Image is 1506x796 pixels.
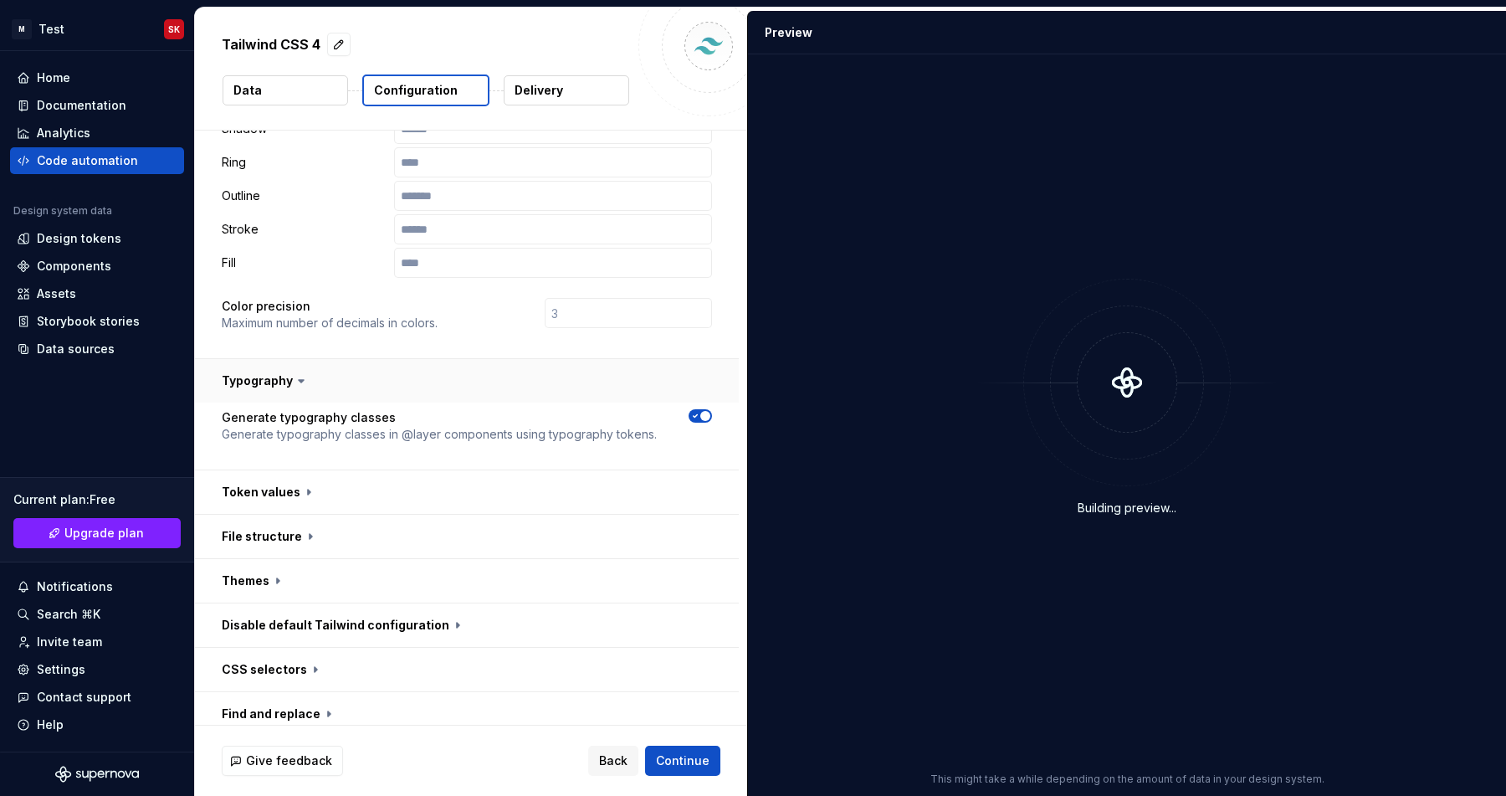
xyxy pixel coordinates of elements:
button: Help [10,711,184,738]
div: Storybook stories [37,313,140,330]
input: 3 [545,298,712,328]
a: Design tokens [10,225,184,252]
div: Test [38,21,64,38]
div: M [12,19,32,39]
div: Home [37,69,70,86]
button: Configuration [362,74,489,106]
p: Outline [222,187,387,204]
span: Continue [656,752,709,769]
div: Analytics [37,125,90,141]
a: Invite team [10,629,184,655]
div: Building preview... [1078,500,1176,516]
span: Back [599,752,627,769]
p: Data [233,82,262,99]
a: Components [10,253,184,280]
p: Tailwind CSS 4 [222,34,320,54]
button: Continue [645,746,720,776]
p: Generate typography classes [222,409,657,426]
p: Fill [222,254,387,271]
button: Data [223,75,348,105]
div: Design system data [13,204,112,218]
div: Contact support [37,689,131,706]
a: Settings [10,656,184,683]
a: Documentation [10,92,184,119]
div: Code automation [37,152,138,169]
div: Notifications [37,578,113,595]
div: Preview [765,24,812,41]
p: Generate typography classes in @layer components using typography tokens. [222,426,657,443]
a: Code automation [10,147,184,174]
a: Storybook stories [10,308,184,335]
p: This might take a while depending on the amount of data in your design system. [930,773,1324,786]
a: Home [10,64,184,91]
button: MTestSK [3,11,191,47]
div: Components [37,258,111,275]
div: Assets [37,285,76,302]
a: Data sources [10,336,184,362]
svg: Supernova Logo [55,766,139,783]
button: Notifications [10,573,184,600]
div: Invite team [37,634,102,650]
div: SK [168,23,180,36]
p: Maximum number of decimals in colors. [222,315,438,331]
a: Upgrade plan [13,518,181,548]
a: Assets [10,280,184,307]
p: Stroke [222,221,387,238]
button: Search ⌘K [10,601,184,628]
button: Delivery [504,75,629,105]
button: Back [588,746,638,776]
div: Help [37,716,64,733]
div: Data sources [37,341,115,357]
p: Delivery [515,82,563,99]
div: Current plan : Free [13,491,181,508]
button: Give feedback [222,746,343,776]
div: Design tokens [37,230,121,247]
div: Settings [37,661,85,678]
p: Ring [222,154,387,171]
div: Search ⌘K [37,606,100,623]
a: Analytics [10,120,184,146]
button: Contact support [10,684,184,711]
span: Give feedback [246,752,332,769]
span: Upgrade plan [64,525,144,542]
p: Color precision [222,298,438,315]
p: Configuration [374,82,458,99]
div: Documentation [37,97,126,114]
